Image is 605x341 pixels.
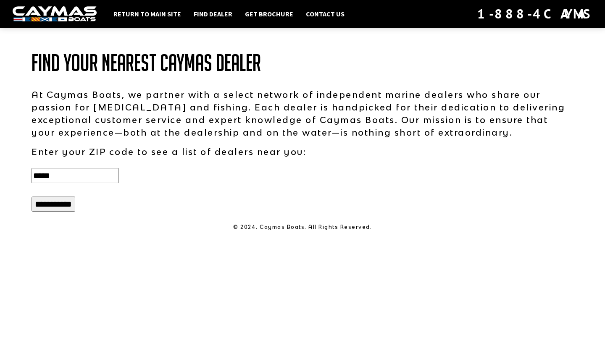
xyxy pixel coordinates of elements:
[109,8,185,19] a: Return to main site
[32,223,573,231] p: © 2024. Caymas Boats. All Rights Reserved.
[241,8,297,19] a: Get Brochure
[32,145,573,158] p: Enter your ZIP code to see a list of dealers near you:
[32,50,573,76] h1: Find Your Nearest Caymas Dealer
[302,8,349,19] a: Contact Us
[189,8,237,19] a: Find Dealer
[477,5,592,23] div: 1-888-4CAYMAS
[13,6,97,22] img: white-logo-c9c8dbefe5ff5ceceb0f0178aa75bf4bb51f6bca0971e226c86eb53dfe498488.png
[32,88,573,139] p: At Caymas Boats, we partner with a select network of independent marine dealers who share our pas...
